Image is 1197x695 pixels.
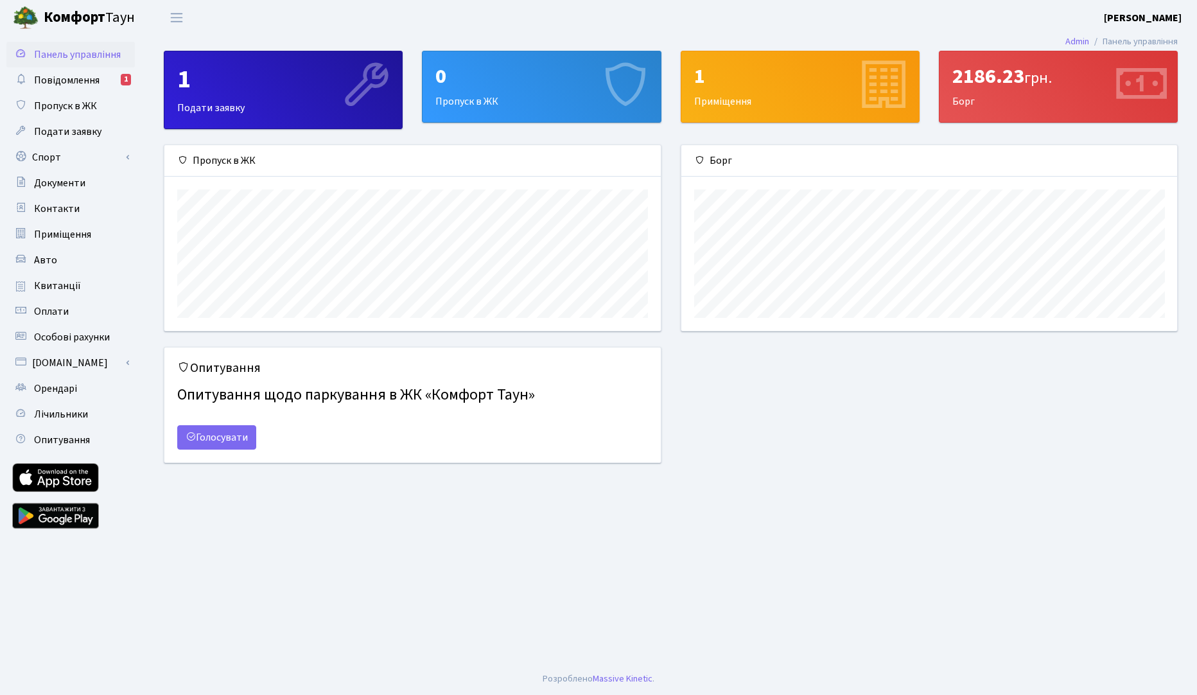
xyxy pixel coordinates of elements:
[543,672,654,686] div: .
[681,145,1178,177] div: Борг
[34,433,90,447] span: Опитування
[34,304,69,319] span: Оплати
[161,7,193,28] button: Переключити навігацію
[6,324,135,350] a: Особові рахунки
[6,401,135,427] a: Лічильники
[13,5,39,31] img: logo.png
[423,51,660,122] div: Пропуск в ЖК
[6,222,135,247] a: Приміщення
[6,350,135,376] a: [DOMAIN_NAME]
[6,427,135,453] a: Опитування
[6,93,135,119] a: Пропуск в ЖК
[177,64,389,95] div: 1
[1104,10,1182,26] a: [PERSON_NAME]
[34,382,77,396] span: Орендарі
[44,7,105,28] b: Комфорт
[6,376,135,401] a: Орендарі
[952,64,1164,89] div: 2186.23
[6,145,135,170] a: Спорт
[34,227,91,242] span: Приміщення
[34,73,100,87] span: Повідомлення
[34,176,85,190] span: Документи
[1065,35,1089,48] a: Admin
[6,119,135,145] a: Подати заявку
[6,247,135,273] a: Авто
[164,51,402,128] div: Подати заявку
[6,273,135,299] a: Квитанції
[543,672,593,685] a: Розроблено
[694,64,906,89] div: 1
[177,360,648,376] h5: Опитування
[681,51,919,122] div: Приміщення
[34,253,57,267] span: Авто
[1024,67,1052,89] span: грн.
[1089,35,1178,49] li: Панель управління
[177,381,648,410] h4: Опитування щодо паркування в ЖК «Комфорт Таун»
[6,67,135,93] a: Повідомлення1
[34,330,110,344] span: Особові рахунки
[6,170,135,196] a: Документи
[177,425,256,450] a: Голосувати
[435,64,647,89] div: 0
[121,74,131,85] div: 1
[6,299,135,324] a: Оплати
[34,407,88,421] span: Лічильники
[422,51,661,123] a: 0Пропуск в ЖК
[681,51,920,123] a: 1Приміщення
[44,7,135,29] span: Таун
[1046,28,1197,55] nav: breadcrumb
[164,51,403,129] a: 1Подати заявку
[1104,11,1182,25] b: [PERSON_NAME]
[593,672,652,685] a: Massive Kinetic
[6,42,135,67] a: Панель управління
[939,51,1177,122] div: Борг
[34,48,121,62] span: Панель управління
[34,125,101,139] span: Подати заявку
[34,202,80,216] span: Контакти
[34,279,81,293] span: Квитанції
[6,196,135,222] a: Контакти
[34,99,97,113] span: Пропуск в ЖК
[164,145,661,177] div: Пропуск в ЖК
